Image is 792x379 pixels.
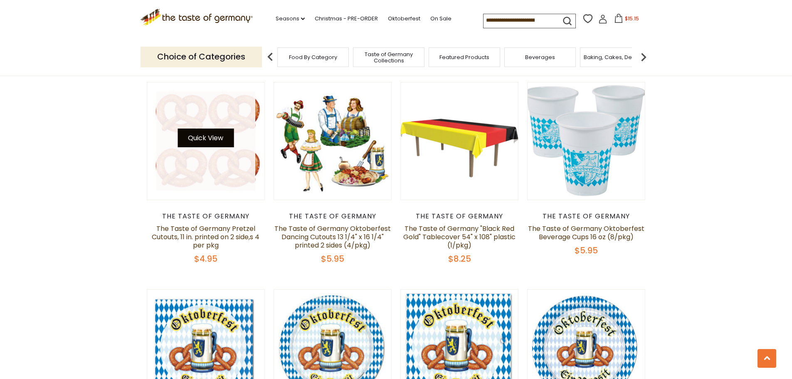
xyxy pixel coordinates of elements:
[400,212,519,220] div: The Taste of Germany
[575,245,598,256] span: $5.95
[625,15,639,22] span: $15.15
[321,253,344,265] span: $5.95
[152,224,259,250] a: The Taste of Germany Pretzel Cutouts, 11 in. printed on 2 side,s 4 per pkg
[448,253,471,265] span: $8.25
[289,54,337,60] a: Food By Category
[276,14,305,23] a: Seasons
[439,54,489,60] a: Featured Products
[147,82,265,201] img: The Taste of Germany Pretzel Cutouts, 11 in. printed on 2 side,s 4 per pkg
[262,49,279,65] img: previous arrow
[525,54,555,60] a: Beverages
[430,14,452,23] a: On Sale
[141,47,262,67] p: Choice of Categories
[388,14,420,23] a: Oktoberfest
[401,82,518,200] img: The Taste of Germany "Black Red Gold" Tablecover 54" x 108" plastic (1/pkg)
[528,82,645,200] img: The Taste of Germany Oktoberfest Beverage Cups 16 oz (8/pkg)
[194,253,217,265] span: $4.95
[403,224,516,250] a: The Taste of Germany "Black Red Gold" Tablecover 54" x 108" plastic (1/pkg)
[355,51,422,64] a: Taste of Germany Collections
[527,212,646,220] div: The Taste of Germany
[584,54,648,60] a: Baking, Cakes, Desserts
[178,129,234,147] button: Quick View
[528,224,644,242] a: The Taste of Germany Oktoberfest Beverage Cups 16 oz (8/pkg)
[635,49,652,65] img: next arrow
[274,82,392,203] img: The Taste of Germany Oktoberfest Dancing Cutouts 13 1/4" x 16 1/4" printed 2 sides (4/pkg)
[609,14,644,26] button: $15.15
[315,14,378,23] a: Christmas - PRE-ORDER
[274,212,392,220] div: The Taste of Germany
[274,224,391,250] a: The Taste of Germany Oktoberfest Dancing Cutouts 13 1/4" x 16 1/4" printed 2 sides (4/pkg)
[147,212,265,220] div: The Taste of Germany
